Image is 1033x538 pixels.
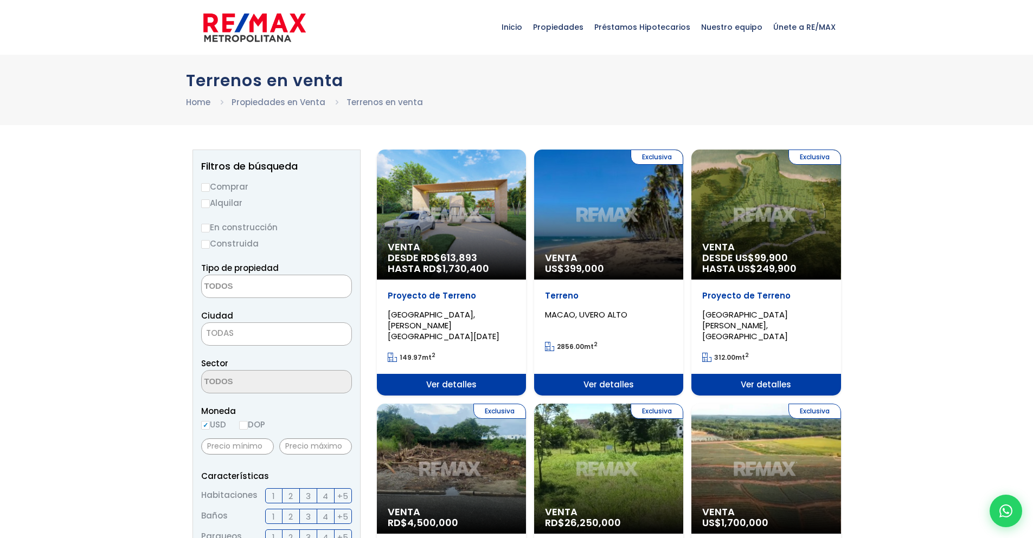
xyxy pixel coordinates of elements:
[232,96,325,108] a: Propiedades en Venta
[534,374,683,396] span: Ver detalles
[279,438,352,455] input: Precio máximo
[754,251,788,264] span: 99,900
[203,11,306,44] img: remax-metropolitana-logo
[702,516,768,529] span: US$
[201,240,210,249] input: Construida
[756,262,797,275] span: 249,900
[186,71,848,90] h1: Terrenos en venta
[201,224,210,232] input: En construcción
[702,252,830,274] span: DESDE US$
[788,404,841,419] span: Exclusiva
[432,351,435,359] sup: 2
[306,489,311,503] span: 3
[201,221,352,234] label: En construcción
[337,510,348,523] span: +5
[201,262,279,274] span: Tipo de propiedad
[388,290,515,301] p: Proyecto de Terreno
[788,150,841,165] span: Exclusiva
[545,342,598,351] span: mt
[702,309,788,342] span: [GEOGRAPHIC_DATA][PERSON_NAME], [GEOGRAPHIC_DATA]
[631,404,683,419] span: Exclusiva
[545,252,672,263] span: Venta
[201,438,274,455] input: Precio mínimo
[557,342,584,351] span: 2856.00
[388,516,458,529] span: RD$
[388,242,515,252] span: Venta
[473,404,526,419] span: Exclusiva
[202,326,351,341] span: TODAS
[206,327,234,339] span: TODAS
[306,510,311,523] span: 3
[400,353,422,362] span: 149.97
[201,161,352,172] h2: Filtros de búsqueda
[388,507,515,517] span: Venta
[337,489,348,503] span: +5
[288,489,293,503] span: 2
[589,11,696,43] span: Préstamos Hipotecarios
[202,371,307,394] textarea: Search
[388,263,515,274] span: HASTA RD$
[201,196,352,210] label: Alquilar
[545,516,621,529] span: RD$
[768,11,841,43] span: Únete a RE/MAX
[201,509,228,524] span: Baños
[201,418,226,431] label: USD
[702,242,830,252] span: Venta
[202,275,307,299] textarea: Search
[186,96,210,108] a: Home
[691,374,840,396] span: Ver detalles
[323,489,328,503] span: 4
[201,358,228,369] span: Sector
[201,199,210,208] input: Alquilar
[288,510,293,523] span: 2
[696,11,768,43] span: Nuestro equipo
[442,262,489,275] span: 1,730,400
[239,418,265,431] label: DOP
[323,510,328,523] span: 4
[201,237,352,250] label: Construida
[691,150,840,396] a: Exclusiva Venta DESDE US$99,900 HASTA US$249,900 Proyecto de Terreno [GEOGRAPHIC_DATA][PERSON_NAM...
[201,183,210,192] input: Comprar
[631,150,683,165] span: Exclusiva
[702,263,830,274] span: HASTA US$
[377,374,526,396] span: Ver detalles
[534,150,683,396] a: Exclusiva Venta US$399,000 Terreno MACAO, UVERO ALTO 2856.00mt2 Ver detalles
[528,11,589,43] span: Propiedades
[272,489,275,503] span: 1
[564,262,604,275] span: 399,000
[564,516,621,529] span: 26,250,000
[201,488,258,503] span: Habitaciones
[201,310,233,321] span: Ciudad
[545,507,672,517] span: Venta
[594,340,598,348] sup: 2
[702,507,830,517] span: Venta
[201,404,352,418] span: Moneda
[388,309,499,342] span: [GEOGRAPHIC_DATA], [PERSON_NAME][GEOGRAPHIC_DATA][DATE]
[545,290,672,301] p: Terreno
[714,353,735,362] span: 312.00
[702,290,830,301] p: Proyecto de Terreno
[745,351,749,359] sup: 2
[377,150,526,396] a: Venta DESDE RD$613,893 HASTA RD$1,730,400 Proyecto de Terreno [GEOGRAPHIC_DATA], [PERSON_NAME][GE...
[721,516,768,529] span: 1,700,000
[347,95,423,109] li: Terrenos en venta
[201,421,210,430] input: USD
[496,11,528,43] span: Inicio
[702,353,749,362] span: mt
[201,180,352,193] label: Comprar
[201,322,352,346] span: TODAS
[272,510,275,523] span: 1
[545,262,604,275] span: US$
[201,469,352,483] p: Características
[407,516,458,529] span: 4,500,000
[239,421,248,430] input: DOP
[440,251,477,264] span: 613,893
[545,309,627,320] span: MACAO, UVERO ALTO
[388,353,435,362] span: mt
[388,252,515,274] span: DESDE RD$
